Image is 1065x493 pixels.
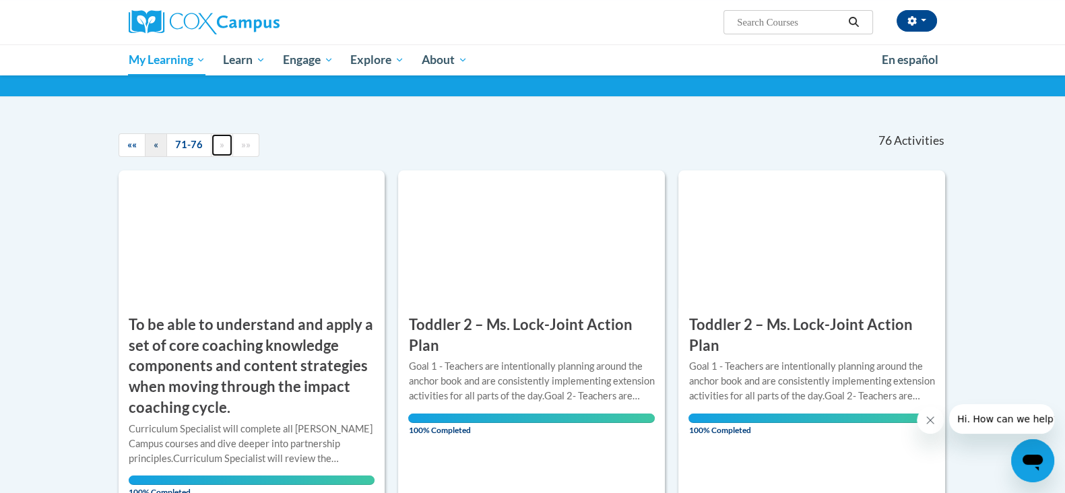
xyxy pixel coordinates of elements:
span: En español [882,53,938,67]
span: My Learning [128,52,205,68]
div: Curriculum Specialist will complete all [PERSON_NAME] Campus courses and dive deeper into partner... [129,422,375,466]
a: Learn [214,44,274,75]
a: En español [873,46,947,74]
span: 100% Completed [688,414,935,435]
span: 76 [878,133,891,148]
a: Cox Campus [129,10,385,34]
div: Your progress [688,414,935,423]
a: 71-76 [166,133,212,157]
a: About [413,44,476,75]
span: 100% Completed [408,414,655,435]
h3: To be able to understand and apply a set of core coaching knowledge components and content strate... [129,315,375,418]
img: Cox Campus [129,10,280,34]
span: « [154,139,158,150]
a: End [232,133,259,157]
span: «« [127,139,137,150]
a: My Learning [120,44,215,75]
h3: Toddler 2 – Ms. Lock-Joint Action Plan [688,315,935,356]
a: Previous [145,133,167,157]
span: Activities [894,133,944,148]
span: Learn [223,52,265,68]
div: Goal 1 - Teachers are intentionally planning around the anchor book and are consistently implemen... [408,359,655,403]
a: Begining [119,133,146,157]
iframe: Close message [917,407,944,434]
div: Your progress [129,475,375,485]
a: Next [211,133,233,157]
iframe: Message from company [949,404,1054,434]
div: Goal 1 - Teachers are intentionally planning around the anchor book and are consistently implemen... [688,359,935,403]
input: Search Courses [736,14,843,30]
span: Hi. How can we help? [8,9,109,20]
h3: Toddler 2 – Ms. Lock-Joint Action Plan [408,315,655,356]
a: Engage [274,44,342,75]
a: Explore [342,44,413,75]
span: »» [241,139,251,150]
iframe: Button to launch messaging window [1011,439,1054,482]
span: About [422,52,467,68]
button: Account Settings [897,10,937,32]
span: Explore [350,52,404,68]
span: » [220,139,224,150]
div: Your progress [408,414,655,423]
div: Main menu [108,44,957,75]
button: Search [843,14,864,30]
span: Engage [283,52,333,68]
